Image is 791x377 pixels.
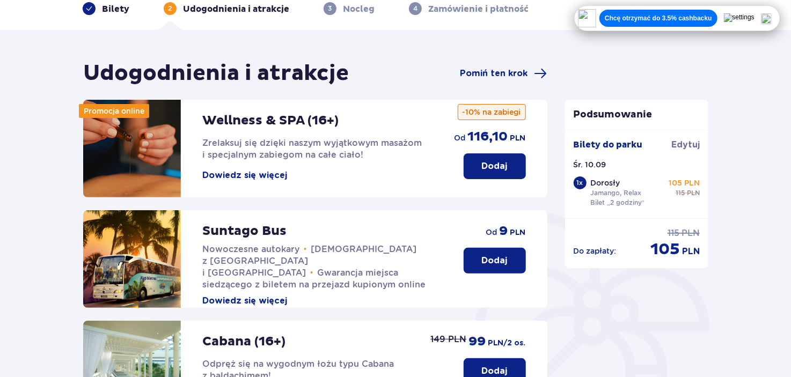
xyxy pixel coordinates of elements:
[428,3,529,15] p: Zamówienie i płatność
[83,100,181,197] img: attraction
[464,248,526,273] button: Dodaj
[669,178,700,188] p: 105 PLN
[482,160,508,172] p: Dodaj
[464,153,526,179] button: Dodaj
[202,244,417,278] span: [DEMOGRAPHIC_DATA] z [GEOGRAPHIC_DATA] i [GEOGRAPHIC_DATA]
[676,188,685,198] p: 115
[574,176,587,189] div: 1 x
[574,139,643,151] p: Bilety do parku
[304,244,307,255] span: •
[591,178,620,188] p: Dorosły
[510,133,526,144] p: PLN
[671,139,700,151] a: Edytuj
[343,3,375,15] p: Nocleg
[486,227,497,238] p: od
[79,104,149,118] div: Promocja online
[574,246,617,256] p: Do zapłaty :
[650,239,680,260] p: 105
[668,227,679,239] p: 115
[468,129,508,145] p: 116,10
[458,104,526,120] p: -10% na zabiegi
[574,159,606,170] p: Śr. 10.09
[310,268,313,278] span: •
[431,334,467,345] p: 149 PLN
[413,4,418,13] p: 4
[455,132,466,143] p: od
[202,223,287,239] p: Suntago Bus
[202,295,287,307] button: Dowiedz się więcej
[202,334,285,350] p: Cabana (16+)
[500,223,508,239] p: 9
[102,3,129,15] p: Bilety
[202,113,339,129] p: Wellness & SPA (16+)
[682,246,700,257] p: PLN
[591,188,642,198] p: Jamango, Relax
[169,4,172,13] p: 2
[183,3,289,15] p: Udogodnienia i atrakcje
[682,227,700,239] p: PLN
[482,255,508,267] p: Dodaj
[202,138,422,160] span: Zrelaksuj się dzięki naszym wyjątkowym masażom i specjalnym zabiegom na całe ciało!
[328,4,332,13] p: 3
[565,108,709,121] p: Podsumowanie
[460,67,547,80] a: Pomiń ten krok
[687,188,700,198] p: PLN
[202,169,287,181] button: Dowiedz się więcej
[460,68,528,79] span: Pomiń ten krok
[83,60,349,87] h1: Udogodnienia i atrakcje
[591,198,645,208] p: Bilet „2 godziny”
[488,338,526,349] p: PLN /2 os.
[510,227,526,238] p: PLN
[482,365,508,377] p: Dodaj
[83,210,181,308] img: attraction
[469,334,486,350] p: 99
[202,244,299,254] span: Nowoczesne autokary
